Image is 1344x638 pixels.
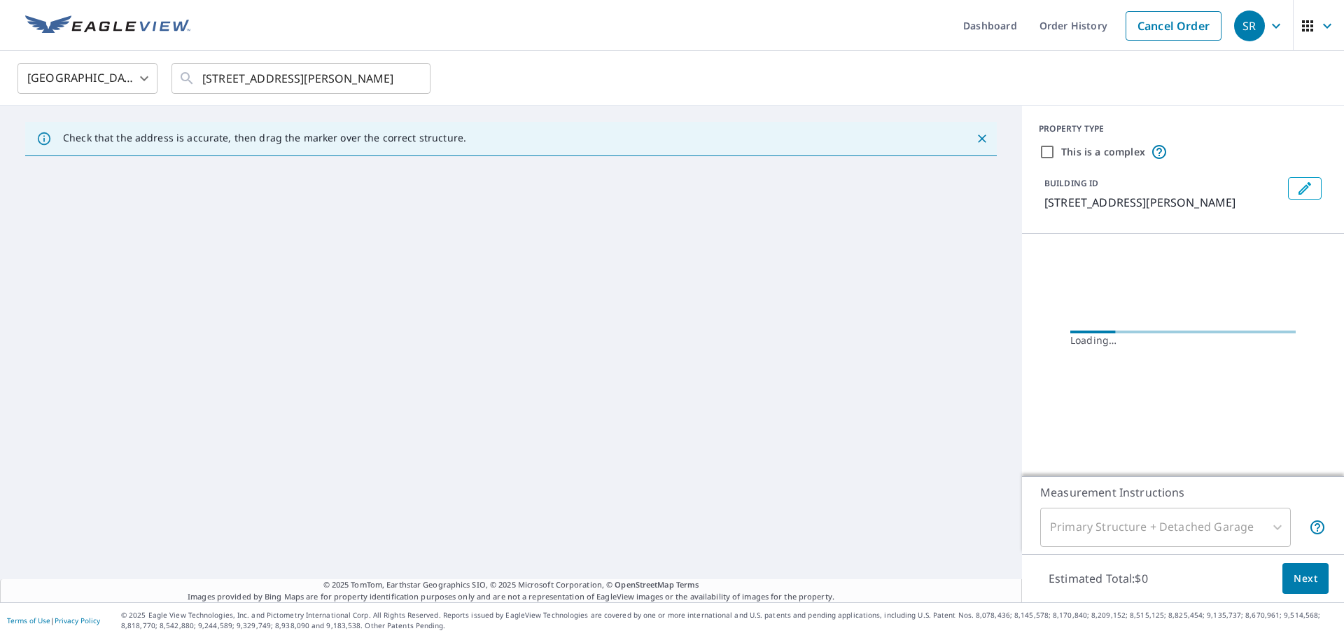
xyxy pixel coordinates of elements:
[7,616,50,625] a: Terms of Use
[1294,570,1317,588] span: Next
[7,616,100,625] p: |
[25,15,190,36] img: EV Logo
[202,59,402,98] input: Search by address or latitude-longitude
[55,616,100,625] a: Privacy Policy
[1040,508,1291,547] div: Primary Structure + Detached Garage
[1288,177,1322,200] button: Edit building 1
[1037,563,1159,594] p: Estimated Total: $0
[1044,194,1282,211] p: [STREET_ADDRESS][PERSON_NAME]
[973,130,991,148] button: Close
[1070,333,1296,347] div: Loading…
[1309,519,1326,536] span: Your report will include the primary structure and a detached garage if one exists.
[1234,11,1265,41] div: SR
[676,579,699,590] a: Terms
[1282,563,1329,595] button: Next
[1039,123,1327,135] div: PROPERTY TYPE
[323,579,699,591] span: © 2025 TomTom, Earthstar Geographics SIO, © 2025 Microsoft Corporation, ©
[121,610,1337,631] p: © 2025 Eagle View Technologies, Inc. and Pictometry International Corp. All Rights Reserved. Repo...
[1061,145,1145,159] label: This is a complex
[1126,11,1221,41] a: Cancel Order
[615,579,673,590] a: OpenStreetMap
[1044,177,1098,189] p: BUILDING ID
[1040,484,1326,501] p: Measurement Instructions
[17,59,157,98] div: [GEOGRAPHIC_DATA]
[63,132,466,144] p: Check that the address is accurate, then drag the marker over the correct structure.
